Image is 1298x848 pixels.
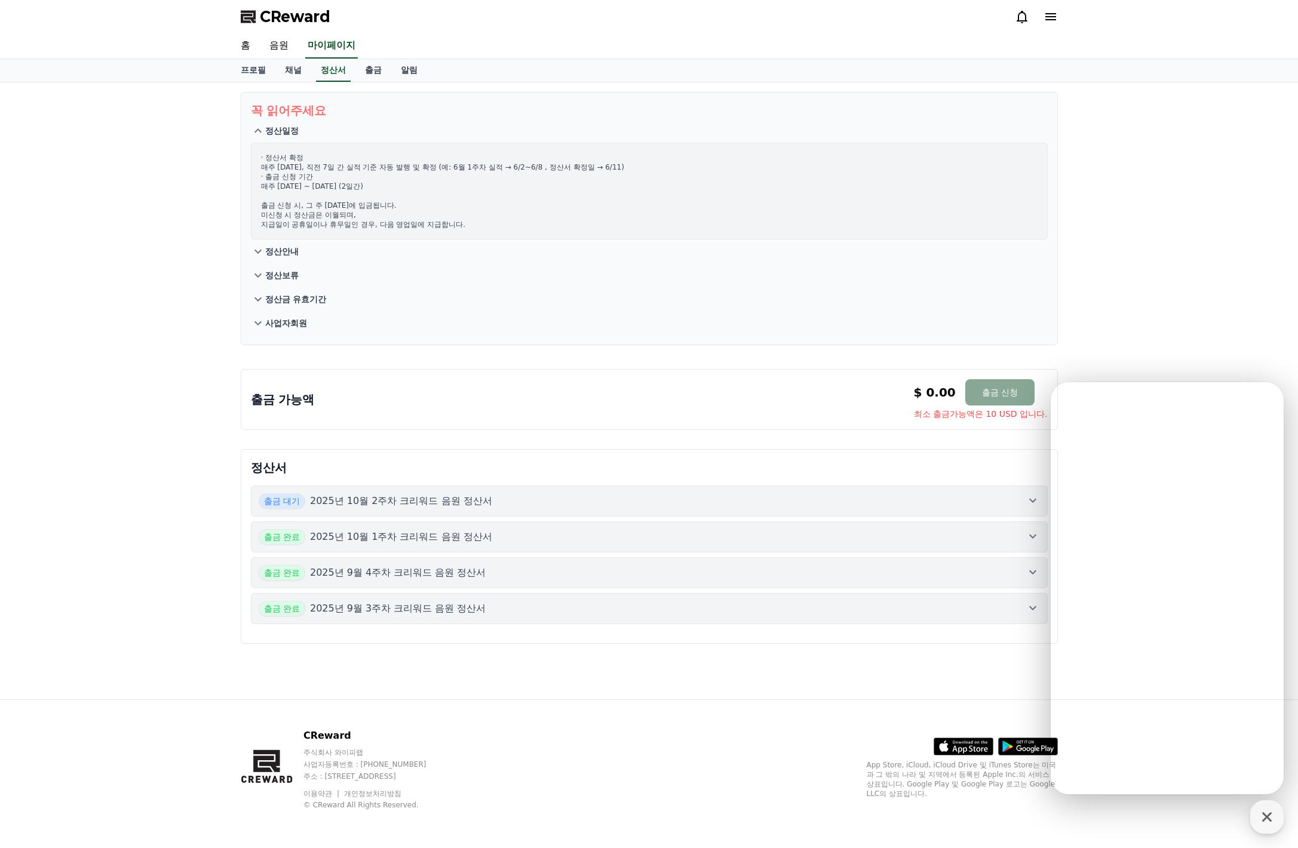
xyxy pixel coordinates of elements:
[261,153,1038,229] p: · 정산서 확정 매주 [DATE], 직전 7일 간 실적 기준 자동 발행 및 확정 (예: 6월 1주차 실적 → 6/2~6/8 , 정산서 확정일 → 6/11) · 출금 신청 기간...
[310,601,486,616] p: 2025년 9월 3주차 크리워드 음원 정산서
[265,293,327,305] p: 정산금 유효기간
[965,379,1035,405] button: 출금 신청
[310,530,492,544] p: 2025년 10월 1주차 크리워드 음원 정산서
[303,800,449,810] p: © CReward All Rights Reserved.
[391,59,427,82] a: 알림
[231,59,275,82] a: 프로필
[303,789,341,798] a: 이용약관
[303,729,449,743] p: CReward
[355,59,391,82] a: 출금
[260,33,298,59] a: 음원
[310,566,486,580] p: 2025년 9월 4주차 크리워드 음원 정산서
[260,7,330,26] span: CReward
[265,125,299,137] p: 정산일정
[259,565,305,580] span: 출금 완료
[251,459,1048,476] p: 정산서
[251,391,315,408] p: 출금 가능액
[316,59,351,82] a: 정산서
[914,384,956,401] p: $ 0.00
[303,772,449,781] p: 주소 : [STREET_ADDRESS]
[231,33,260,59] a: 홈
[259,529,305,545] span: 출금 완료
[251,593,1048,624] button: 출금 완료 2025년 9월 3주차 크리워드 음원 정산서
[251,119,1048,143] button: 정산일정
[305,33,358,59] a: 마이페이지
[1051,382,1284,794] iframe: Channel chat
[251,102,1048,119] p: 꼭 읽어주세요
[251,263,1048,287] button: 정산보류
[310,494,492,508] p: 2025년 10월 2주차 크리워드 음원 정산서
[251,311,1048,335] button: 사업자회원
[303,760,449,769] p: 사업자등록번호 : [PHONE_NUMBER]
[265,317,307,329] p: 사업자회원
[251,239,1048,263] button: 정산안내
[251,521,1048,552] button: 출금 완료 2025년 10월 1주차 크리워드 음원 정산서
[275,59,311,82] a: 채널
[265,269,299,281] p: 정산보류
[914,408,1048,420] span: 최소 출금가능액은 10 USD 입니다.
[251,486,1048,517] button: 출금 대기 2025년 10월 2주차 크리워드 음원 정산서
[303,748,449,757] p: 주식회사 와이피랩
[344,789,401,798] a: 개인정보처리방침
[259,601,305,616] span: 출금 완료
[241,7,330,26] a: CReward
[251,287,1048,311] button: 정산금 유효기간
[251,557,1048,588] button: 출금 완료 2025년 9월 4주차 크리워드 음원 정산서
[265,245,299,257] p: 정산안내
[867,760,1058,798] p: App Store, iCloud, iCloud Drive 및 iTunes Store는 미국과 그 밖의 나라 및 지역에서 등록된 Apple Inc.의 서비스 상표입니다. Goo...
[259,493,305,509] span: 출금 대기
